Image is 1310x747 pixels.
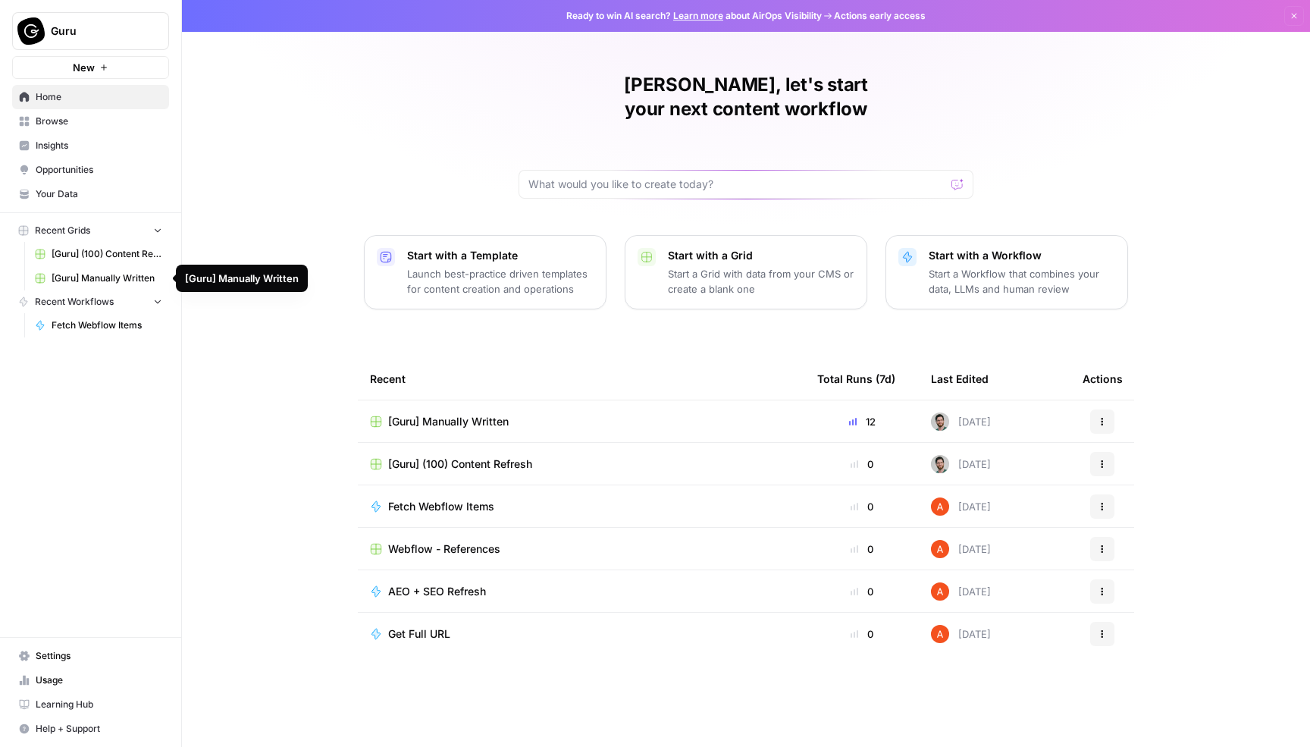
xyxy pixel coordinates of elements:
[566,9,822,23] span: Ready to win AI search? about AirOps Visibility
[12,219,169,242] button: Recent Grids
[52,271,162,285] span: [Guru] Manually Written
[364,235,606,309] button: Start with a TemplateLaunch best-practice driven templates for content creation and operations
[388,626,450,642] span: Get Full URL
[388,457,532,472] span: [Guru] (100) Content Refresh
[370,541,793,557] a: Webflow - References
[28,242,169,266] a: [Guru] (100) Content Refresh
[528,177,945,192] input: What would you like to create today?
[28,266,169,290] a: [Guru] Manually Written
[370,358,793,400] div: Recent
[673,10,723,21] a: Learn more
[370,499,793,514] a: Fetch Webflow Items
[35,295,114,309] span: Recent Workflows
[36,187,162,201] span: Your Data
[12,158,169,182] a: Opportunities
[12,644,169,668] a: Settings
[370,414,793,429] a: [Guru] Manually Written
[931,455,949,473] img: 6x3rjo1rz7z6emem817p2ehnnsys
[36,163,162,177] span: Opportunities
[931,540,949,558] img: cje7zb9ux0f2nqyv5qqgv3u0jxek
[931,413,949,431] img: 6x3rjo1rz7z6emem817p2ehnnsys
[931,455,991,473] div: [DATE]
[668,248,854,263] p: Start with a Grid
[52,247,162,261] span: [Guru] (100) Content Refresh
[931,625,991,643] div: [DATE]
[931,358,989,400] div: Last Edited
[17,17,45,45] img: Guru Logo
[370,584,793,599] a: AEO + SEO Refresh
[885,235,1128,309] button: Start with a WorkflowStart a Workflow that combines your data, LLMs and human review
[28,313,169,337] a: Fetch Webflow Items
[36,698,162,711] span: Learning Hub
[519,73,973,121] h1: [PERSON_NAME], let's start your next content workflow
[931,582,991,601] div: [DATE]
[12,717,169,741] button: Help + Support
[12,290,169,313] button: Recent Workflows
[35,224,90,237] span: Recent Grids
[73,60,95,75] span: New
[52,319,162,332] span: Fetch Webflow Items
[1083,358,1123,400] div: Actions
[931,497,991,516] div: [DATE]
[834,9,926,23] span: Actions early access
[388,414,509,429] span: [Guru] Manually Written
[370,626,793,642] a: Get Full URL
[668,266,854,297] p: Start a Grid with data from your CMS or create a blank one
[817,414,907,429] div: 12
[51,24,143,39] span: Guru
[817,358,895,400] div: Total Runs (7d)
[370,457,793,472] a: [Guru] (100) Content Refresh
[817,499,907,514] div: 0
[185,271,299,286] div: [Guru] Manually Written
[36,649,162,663] span: Settings
[36,673,162,687] span: Usage
[36,139,162,152] span: Insights
[388,584,486,599] span: AEO + SEO Refresh
[931,413,991,431] div: [DATE]
[36,90,162,104] span: Home
[817,584,907,599] div: 0
[931,625,949,643] img: cje7zb9ux0f2nqyv5qqgv3u0jxek
[12,109,169,133] a: Browse
[12,133,169,158] a: Insights
[12,668,169,692] a: Usage
[12,56,169,79] button: New
[12,692,169,717] a: Learning Hub
[407,248,594,263] p: Start with a Template
[388,499,494,514] span: Fetch Webflow Items
[36,722,162,736] span: Help + Support
[12,12,169,50] button: Workspace: Guru
[407,266,594,297] p: Launch best-practice driven templates for content creation and operations
[817,457,907,472] div: 0
[931,540,991,558] div: [DATE]
[931,497,949,516] img: cje7zb9ux0f2nqyv5qqgv3u0jxek
[12,85,169,109] a: Home
[625,235,867,309] button: Start with a GridStart a Grid with data from your CMS or create a blank one
[929,266,1115,297] p: Start a Workflow that combines your data, LLMs and human review
[817,541,907,557] div: 0
[388,541,500,557] span: Webflow - References
[931,582,949,601] img: cje7zb9ux0f2nqyv5qqgv3u0jxek
[817,626,907,642] div: 0
[12,182,169,206] a: Your Data
[36,115,162,128] span: Browse
[929,248,1115,263] p: Start with a Workflow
